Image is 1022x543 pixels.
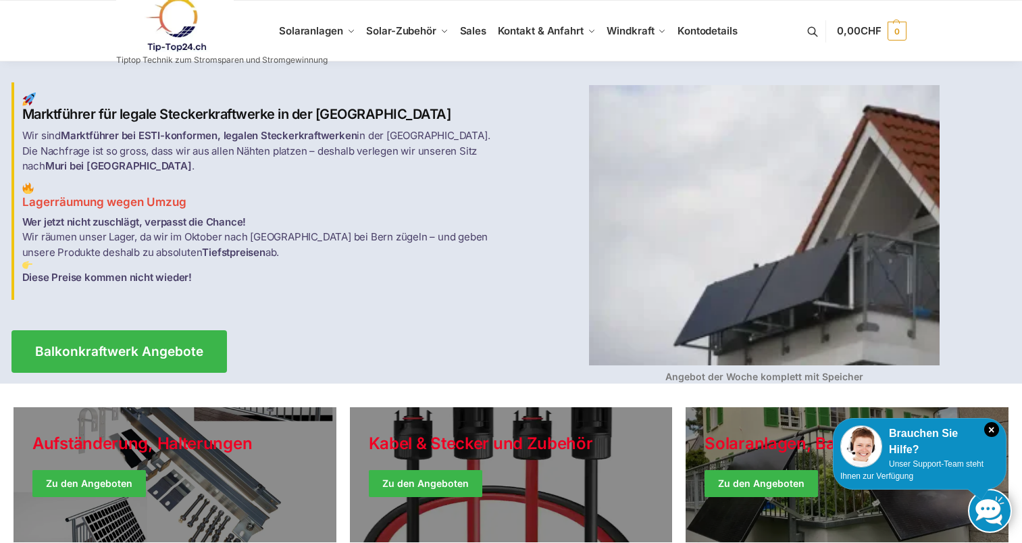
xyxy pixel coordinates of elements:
[686,407,1008,542] a: Winter Jackets
[22,128,503,174] p: Wir sind in der [GEOGRAPHIC_DATA]. Die Nachfrage ist so gross, dass wir aus allen Nähten platzen ...
[279,24,343,37] span: Solaranlagen
[678,24,738,37] span: Kontodetails
[350,407,673,542] a: Holiday Style
[11,330,227,373] a: Balkonkraftwerk Angebote
[861,24,882,37] span: CHF
[888,22,906,41] span: 0
[22,271,192,284] strong: Diese Preise kommen nicht wieder!
[22,182,34,194] img: Balkon-Terrassen-Kraftwerke 2
[840,425,999,458] div: Brauchen Sie Hilfe?
[116,56,328,64] p: Tiptop Technik zum Stromsparen und Stromgewinnung
[460,24,487,37] span: Sales
[22,182,503,211] h3: Lagerräumung wegen Umzug
[492,1,601,61] a: Kontakt & Anfahrt
[984,422,999,437] i: Schließen
[672,1,743,61] a: Kontodetails
[665,371,863,382] strong: Angebot der Woche komplett mit Speicher
[589,85,940,365] img: Balkon-Terrassen-Kraftwerke 4
[454,1,492,61] a: Sales
[837,11,906,51] a: 0,00CHF 0
[202,246,265,259] strong: Tiefstpreisen
[840,459,983,481] span: Unser Support-Team steht Ihnen zur Verfügung
[45,159,192,172] strong: Muri bei [GEOGRAPHIC_DATA]
[14,407,336,542] a: Holiday Style
[35,345,203,358] span: Balkonkraftwerk Angebote
[22,93,36,106] img: Balkon-Terrassen-Kraftwerke 1
[837,24,881,37] span: 0,00
[498,24,584,37] span: Kontakt & Anfahrt
[607,24,654,37] span: Windkraft
[22,260,32,270] img: Balkon-Terrassen-Kraftwerke 3
[22,93,503,123] h2: Marktführer für legale Steckerkraftwerke in der [GEOGRAPHIC_DATA]
[22,215,503,286] p: Wir räumen unser Lager, da wir im Oktober nach [GEOGRAPHIC_DATA] bei Bern zügeln – und geben unse...
[361,1,454,61] a: Solar-Zubehör
[366,24,436,37] span: Solar-Zubehör
[61,129,357,142] strong: Marktführer bei ESTI-konformen, legalen Steckerkraftwerken
[840,425,882,467] img: Customer service
[601,1,672,61] a: Windkraft
[22,215,247,228] strong: Wer jetzt nicht zuschlägt, verpasst die Chance!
